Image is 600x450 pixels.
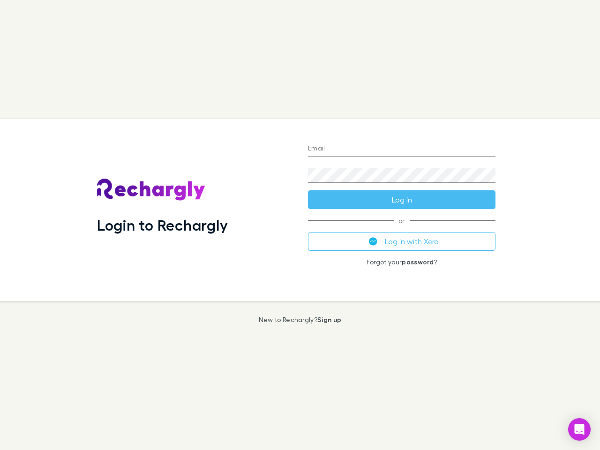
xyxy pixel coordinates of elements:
button: Log in with Xero [308,232,495,251]
p: New to Rechargly? [259,316,342,323]
img: Xero's logo [369,237,377,246]
span: or [308,220,495,221]
a: Sign up [317,315,341,323]
p: Forgot your ? [308,258,495,266]
div: Open Intercom Messenger [568,418,591,441]
img: Rechargly's Logo [97,179,206,201]
button: Log in [308,190,495,209]
a: password [402,258,434,266]
h1: Login to Rechargly [97,216,228,234]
